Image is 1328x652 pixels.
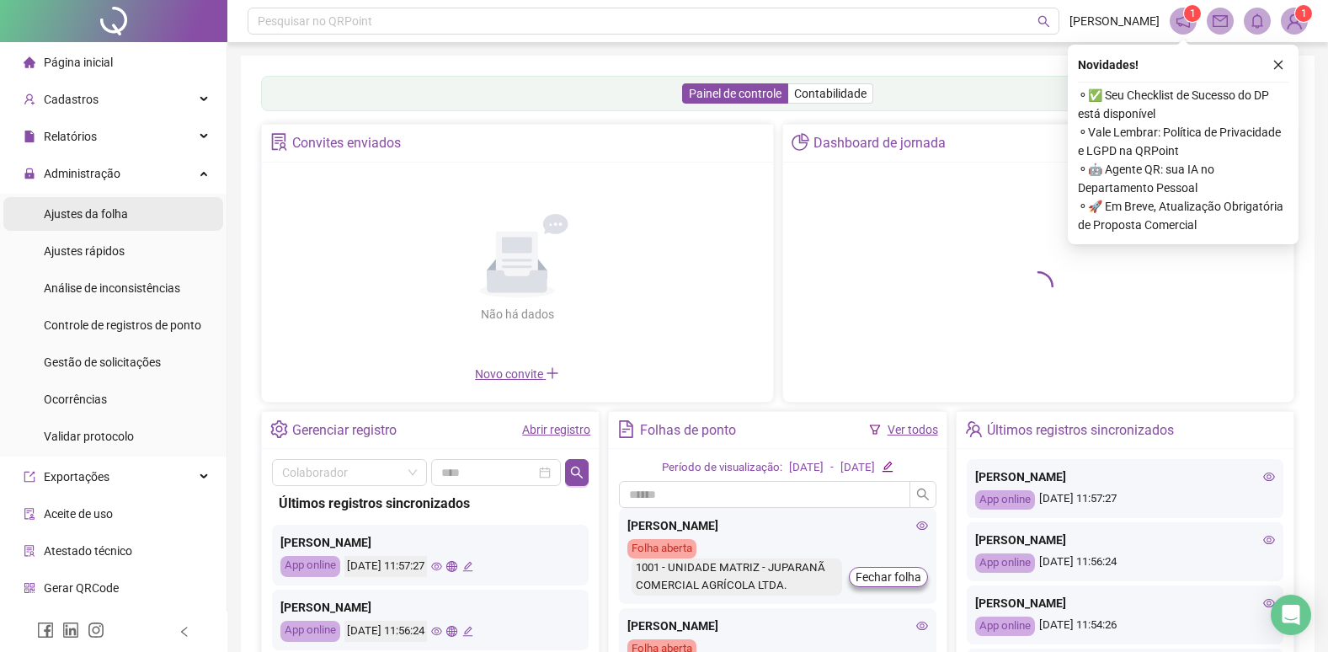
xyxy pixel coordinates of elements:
[794,87,867,100] span: Contabilidade
[1078,197,1288,234] span: ⚬ 🚀 Em Breve, Atualização Obrigatória de Proposta Comercial
[830,459,834,477] div: -
[24,131,35,142] span: file
[431,561,442,572] span: eye
[280,556,340,577] div: App online
[1263,471,1275,483] span: eye
[44,207,128,221] span: Ajustes da folha
[916,520,928,532] span: eye
[882,461,893,472] span: edit
[44,130,97,143] span: Relatórios
[475,367,559,381] span: Novo convite
[344,621,427,642] div: [DATE] 11:56:24
[1250,13,1265,29] span: bell
[1282,8,1307,34] img: 85736
[44,167,120,180] span: Administração
[617,420,635,438] span: file-text
[24,582,35,594] span: qrcode
[522,423,590,436] a: Abrir registro
[440,305,595,323] div: Não há dados
[1272,59,1284,71] span: close
[44,581,119,595] span: Gerar QRCode
[1078,160,1288,197] span: ⚬ 🤖 Agente QR: sua IA no Departamento Pessoal
[62,622,79,639] span: linkedin
[1019,267,1057,305] span: loading
[462,561,473,572] span: edit
[987,416,1174,445] div: Últimos registros sincronizados
[975,531,1275,549] div: [PERSON_NAME]
[44,470,109,484] span: Exportações
[640,416,736,445] div: Folhas de ponto
[1263,597,1275,609] span: eye
[869,424,881,436] span: filter
[292,416,397,445] div: Gerenciar registro
[44,393,107,406] span: Ocorrências
[792,133,809,151] span: pie-chart
[344,556,427,577] div: [DATE] 11:57:27
[44,355,161,369] span: Gestão de solicitações
[292,129,401,158] div: Convites enviados
[975,468,1275,486] div: [PERSON_NAME]
[975,594,1275,612] div: [PERSON_NAME]
[546,366,559,380] span: plus
[462,626,473,637] span: edit
[1301,8,1307,19] span: 1
[1213,13,1228,29] span: mail
[37,622,54,639] span: facebook
[1176,13,1191,29] span: notification
[975,490,1275,510] div: [DATE] 11:57:27
[662,459,782,477] div: Período de visualização:
[627,539,696,558] div: Folha aberta
[1184,5,1201,22] sup: 1
[570,466,584,479] span: search
[44,281,180,295] span: Análise de inconsistências
[849,567,928,587] button: Fechar folha
[44,507,113,521] span: Aceite de uso
[1190,8,1196,19] span: 1
[1078,86,1288,123] span: ⚬ ✅ Seu Checklist de Sucesso do DP está disponível
[632,558,841,596] div: 1001 - UNIDADE MATRIZ - JUPARANÃ COMERCIAL AGRÍCOLA LTDA.
[44,56,113,69] span: Página inicial
[270,420,288,438] span: setting
[916,620,928,632] span: eye
[813,129,946,158] div: Dashboard de jornada
[431,626,442,637] span: eye
[44,93,99,106] span: Cadastros
[789,459,824,477] div: [DATE]
[888,423,938,436] a: Ver todos
[840,459,875,477] div: [DATE]
[24,56,35,68] span: home
[627,516,927,535] div: [PERSON_NAME]
[24,508,35,520] span: audit
[24,94,35,105] span: user-add
[44,318,201,332] span: Controle de registros de ponto
[975,553,1035,573] div: App online
[1037,15,1050,28] span: search
[44,544,132,558] span: Atestado técnico
[24,545,35,557] span: solution
[24,168,35,179] span: lock
[965,420,983,438] span: team
[856,568,921,586] span: Fechar folha
[975,617,1275,636] div: [DATE] 11:54:26
[44,430,134,443] span: Validar protocolo
[1078,123,1288,160] span: ⚬ Vale Lembrar: Política de Privacidade e LGPD na QRPoint
[975,553,1275,573] div: [DATE] 11:56:24
[1078,56,1139,74] span: Novidades !
[88,622,104,639] span: instagram
[1271,595,1311,635] div: Open Intercom Messenger
[44,244,125,258] span: Ajustes rápidos
[446,561,457,572] span: global
[179,626,190,638] span: left
[1263,534,1275,546] span: eye
[975,490,1035,510] div: App online
[975,617,1035,636] div: App online
[916,488,930,501] span: search
[280,533,580,552] div: [PERSON_NAME]
[280,621,340,642] div: App online
[270,133,288,151] span: solution
[689,87,781,100] span: Painel de controle
[627,617,927,635] div: [PERSON_NAME]
[279,493,582,514] div: Últimos registros sincronizados
[280,598,580,617] div: [PERSON_NAME]
[1295,5,1312,22] sup: Atualize o seu contato no menu Meus Dados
